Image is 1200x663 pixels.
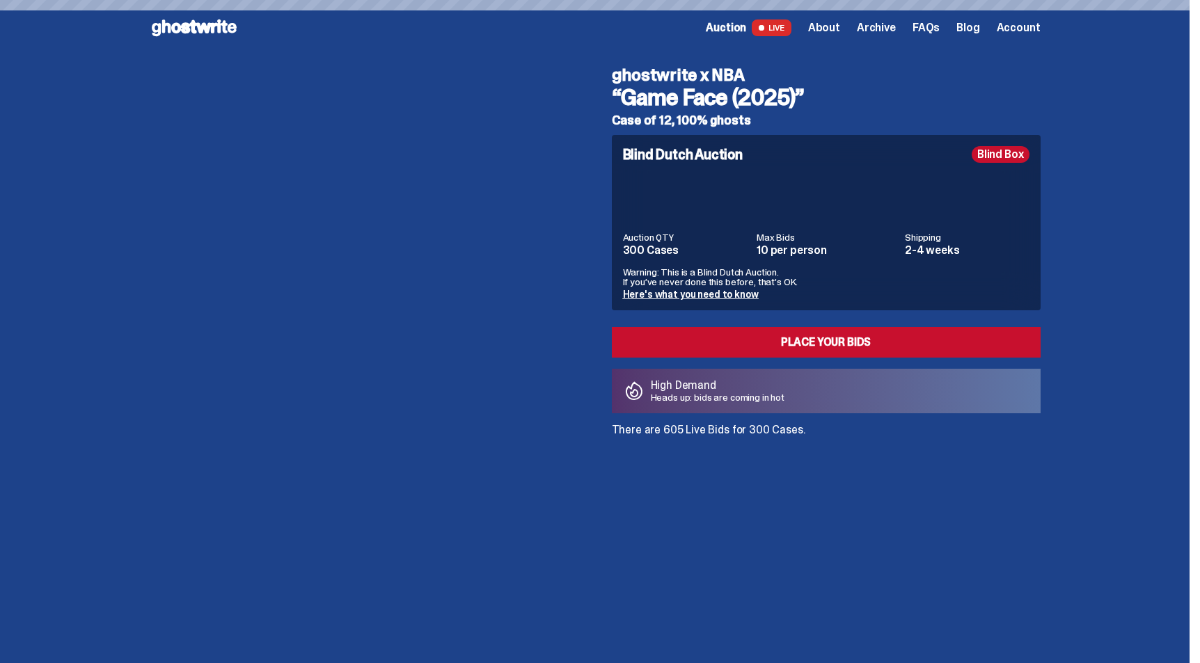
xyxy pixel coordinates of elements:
[905,245,1029,256] dd: 2-4 weeks
[623,267,1029,287] p: Warning: This is a Blind Dutch Auction. If you’ve never done this before, that’s OK.
[612,86,1041,109] h3: “Game Face (2025)”
[972,146,1029,163] div: Blind Box
[623,288,759,301] a: Here's what you need to know
[913,22,940,33] a: FAQs
[905,232,1029,242] dt: Shipping
[623,245,749,256] dd: 300 Cases
[752,19,791,36] span: LIVE
[706,22,746,33] span: Auction
[623,232,749,242] dt: Auction QTY
[612,327,1041,358] a: Place your Bids
[857,22,896,33] a: Archive
[808,22,840,33] a: About
[612,114,1041,127] h5: Case of 12, 100% ghosts
[997,22,1041,33] a: Account
[757,245,897,256] dd: 10 per person
[612,67,1041,83] h4: ghostwrite x NBA
[612,424,1041,436] p: There are 605 Live Bids for 300 Cases.
[706,19,791,36] a: Auction LIVE
[956,22,979,33] a: Blog
[623,147,743,161] h4: Blind Dutch Auction
[757,232,897,242] dt: Max Bids
[651,380,785,391] p: High Demand
[651,392,785,402] p: Heads up: bids are coming in hot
